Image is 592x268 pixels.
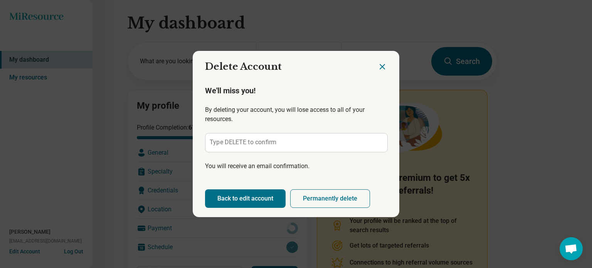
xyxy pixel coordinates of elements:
[205,85,387,96] p: We'll miss you!
[205,189,286,208] button: Back to edit account
[193,51,378,76] h2: Delete Account
[205,105,387,124] p: By deleting your account, you will lose access to all of your resources.
[290,189,370,208] button: Permanently delete
[210,139,277,145] label: Type DELETE to confirm
[205,162,387,171] p: You will receive an email confirmation.
[378,62,387,71] button: Close dialog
